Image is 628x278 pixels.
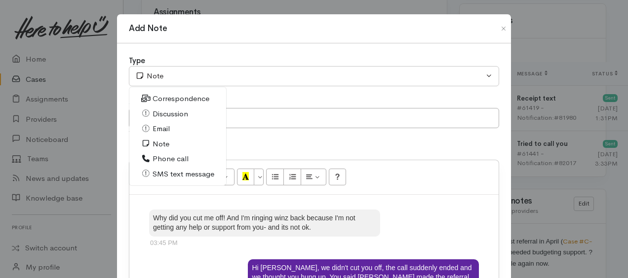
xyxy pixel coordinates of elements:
[153,108,188,120] span: Discussion
[266,169,284,185] button: Unordered list (CTRL+SHIFT+NUM7)
[150,239,379,247] div: 03:45 PM
[153,139,169,150] span: Note
[149,209,380,237] div: Why did you cut me off! And I'm ringing winz back because I'm not getting any help or support fro...
[135,70,484,82] div: Note
[129,55,145,67] label: Type
[254,169,264,185] button: More Color
[283,169,301,185] button: Ordered list (CTRL+SHIFT+NUM8)
[496,23,511,35] button: Close
[329,169,347,185] button: Help
[237,169,255,185] button: Recent Color
[153,123,170,135] span: Email
[129,128,499,138] div: What's this note about?
[153,153,189,165] span: Phone call
[129,66,499,86] button: Note
[301,169,326,185] button: Paragraph
[153,169,214,180] span: SMS text message
[129,22,167,35] h1: Add Note
[153,93,209,104] span: Correspondence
